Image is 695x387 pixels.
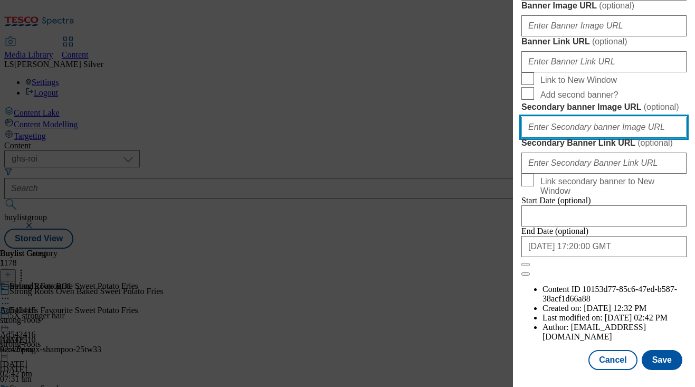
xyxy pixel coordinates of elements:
[542,323,646,341] span: [EMAIL_ADDRESS][DOMAIN_NAME]
[521,263,530,266] button: Close
[599,1,634,10] span: ( optional )
[542,285,677,303] span: 10153d77-85c6-47ed-b587-38acf1d66a88
[521,153,687,174] input: Enter Secondary Banner Link URL
[540,75,617,85] span: Link to New Window
[521,51,687,72] input: Enter Banner Link URL
[521,36,687,47] label: Banner Link URL
[605,313,668,322] span: [DATE] 02:42 PM
[642,350,682,370] button: Save
[521,205,687,226] input: Enter Date
[521,226,588,235] span: End Date (optional)
[521,117,687,138] input: Enter Secondary banner Image URL
[540,90,618,100] span: Add second banner?
[542,313,687,323] li: Last modified on:
[637,138,673,147] span: ( optional )
[521,102,687,112] label: Secondary banner Image URL
[521,15,687,36] input: Enter Banner Image URL
[588,350,637,370] button: Cancel
[521,196,591,205] span: Start Date (optional)
[542,285,687,304] li: Content ID
[542,304,687,313] li: Created on:
[592,37,627,46] span: ( optional )
[521,138,687,148] label: Secondary Banner Link URL
[521,1,687,11] label: Banner Image URL
[644,102,679,111] span: ( optional )
[584,304,646,313] span: [DATE] 12:32 PM
[521,236,687,257] input: Enter Date
[540,177,682,196] span: Link secondary banner to New Window
[542,323,687,342] li: Author:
